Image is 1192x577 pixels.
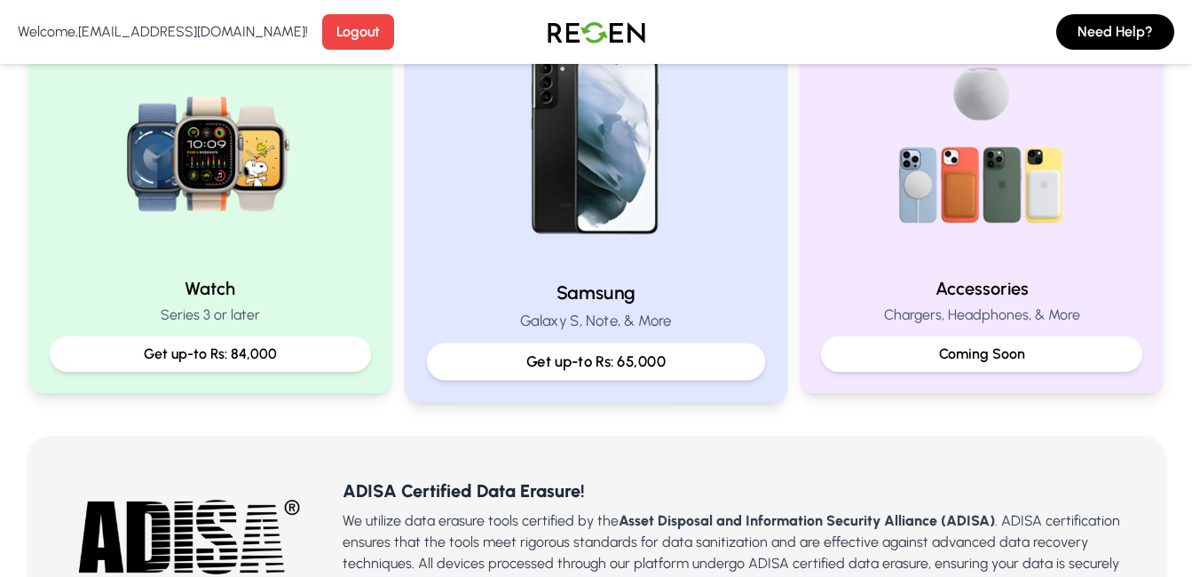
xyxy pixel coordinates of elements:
[868,35,1095,262] img: Accessories
[50,276,372,301] h2: Watch
[835,344,1129,365] p: Coming Soon
[427,280,765,305] h2: Samsung
[442,351,750,373] p: Get up-to Rs: 65,000
[427,310,765,332] p: Galaxy S, Note, & More
[821,276,1143,301] h2: Accessories
[97,35,324,262] img: Watch
[477,27,715,265] img: Samsung
[343,478,1136,503] h3: ADISA Certified Data Erasure!
[619,512,995,529] b: Asset Disposal and Information Security Alliance (ADISA)
[18,21,308,43] p: Welcome, [EMAIL_ADDRESS][DOMAIN_NAME] !
[50,304,372,326] p: Series 3 or later
[821,304,1143,326] p: Chargers, Headphones, & More
[64,344,358,365] p: Get up-to Rs: 84,000
[322,14,394,50] button: Logout
[1056,14,1174,50] button: Need Help?
[534,7,659,57] img: Logo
